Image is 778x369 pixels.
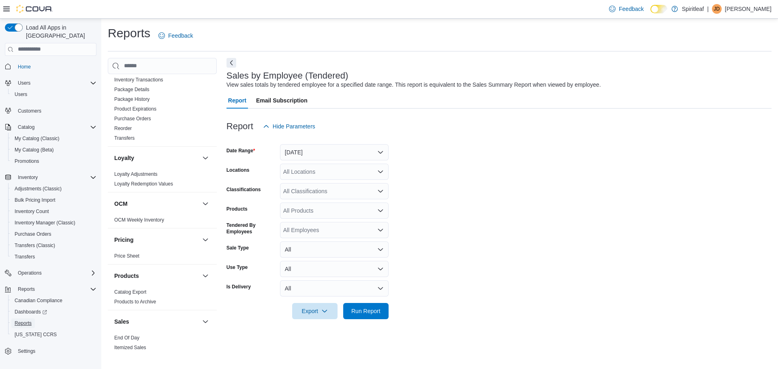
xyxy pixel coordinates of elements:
[11,90,30,99] a: Users
[15,231,51,237] span: Purchase Orders
[11,207,52,216] a: Inventory Count
[201,199,210,209] button: OCM
[18,348,35,354] span: Settings
[114,200,128,208] h3: OCM
[18,174,38,181] span: Inventory
[114,96,150,102] span: Package History
[8,228,100,240] button: Purchase Orders
[11,195,59,205] a: Bulk Pricing Import
[11,229,96,239] span: Purchase Orders
[227,284,251,290] label: Is Delivery
[18,124,34,130] span: Catalog
[2,284,100,295] button: Reports
[114,217,164,223] a: OCM Weekly Inventory
[227,147,255,154] label: Date Range
[227,245,249,251] label: Sale Type
[15,208,49,215] span: Inventory Count
[168,32,193,40] span: Feedback
[114,335,139,341] a: End Of Day
[227,71,348,81] h3: Sales by Employee (Tendered)
[11,145,57,155] a: My Catalog (Beta)
[114,96,150,102] a: Package History
[11,218,79,228] a: Inventory Manager (Classic)
[114,126,132,131] a: Reorder
[714,4,720,14] span: JD
[260,118,318,134] button: Hide Parameters
[15,173,41,182] button: Inventory
[377,227,384,233] button: Open list of options
[11,296,96,305] span: Canadian Compliance
[15,346,96,356] span: Settings
[297,303,333,319] span: Export
[8,133,100,144] button: My Catalog (Classic)
[11,90,96,99] span: Users
[15,186,62,192] span: Adjustments (Classic)
[227,206,248,212] label: Products
[201,235,210,245] button: Pricing
[2,77,100,89] button: Users
[114,299,156,305] a: Products to Archive
[114,135,135,141] span: Transfers
[11,252,38,262] a: Transfers
[15,91,27,98] span: Users
[11,318,96,328] span: Reports
[8,194,100,206] button: Bulk Pricing Import
[343,303,389,319] button: Run Report
[15,122,38,132] button: Catalog
[273,122,315,130] span: Hide Parameters
[114,106,156,112] span: Product Expirations
[11,229,55,239] a: Purchase Orders
[377,207,384,214] button: Open list of options
[15,242,55,249] span: Transfers (Classic)
[11,241,96,250] span: Transfers (Classic)
[11,207,96,216] span: Inventory Count
[8,144,100,156] button: My Catalog (Beta)
[15,268,45,278] button: Operations
[11,218,96,228] span: Inventory Manager (Classic)
[114,115,151,122] span: Purchase Orders
[8,329,100,340] button: [US_STATE] CCRS
[15,147,54,153] span: My Catalog (Beta)
[201,317,210,326] button: Sales
[114,171,158,177] a: Loyalty Adjustments
[15,297,62,304] span: Canadian Compliance
[8,156,100,167] button: Promotions
[11,195,96,205] span: Bulk Pricing Import
[377,188,384,194] button: Open list of options
[228,92,246,109] span: Report
[15,173,96,182] span: Inventory
[11,156,43,166] a: Promotions
[155,28,196,44] a: Feedback
[114,272,199,280] button: Products
[15,346,38,356] a: Settings
[650,13,651,14] span: Dark Mode
[15,62,34,72] a: Home
[8,306,100,318] a: Dashboards
[15,78,34,88] button: Users
[11,252,96,262] span: Transfers
[351,307,380,315] span: Run Report
[707,4,709,14] p: |
[15,254,35,260] span: Transfers
[15,220,75,226] span: Inventory Manager (Classic)
[114,272,139,280] h3: Products
[650,5,667,13] input: Dark Mode
[114,77,163,83] a: Inventory Transactions
[18,108,41,114] span: Customers
[114,200,199,208] button: OCM
[114,236,133,244] h3: Pricing
[15,268,96,278] span: Operations
[11,318,35,328] a: Reports
[8,206,100,217] button: Inventory Count
[114,154,134,162] h3: Loyalty
[2,267,100,279] button: Operations
[227,222,277,235] label: Tendered By Employees
[114,181,173,187] span: Loyalty Redemption Values
[114,253,139,259] a: Price Sheet
[2,345,100,357] button: Settings
[108,287,217,310] div: Products
[280,280,389,296] button: All
[227,264,248,271] label: Use Type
